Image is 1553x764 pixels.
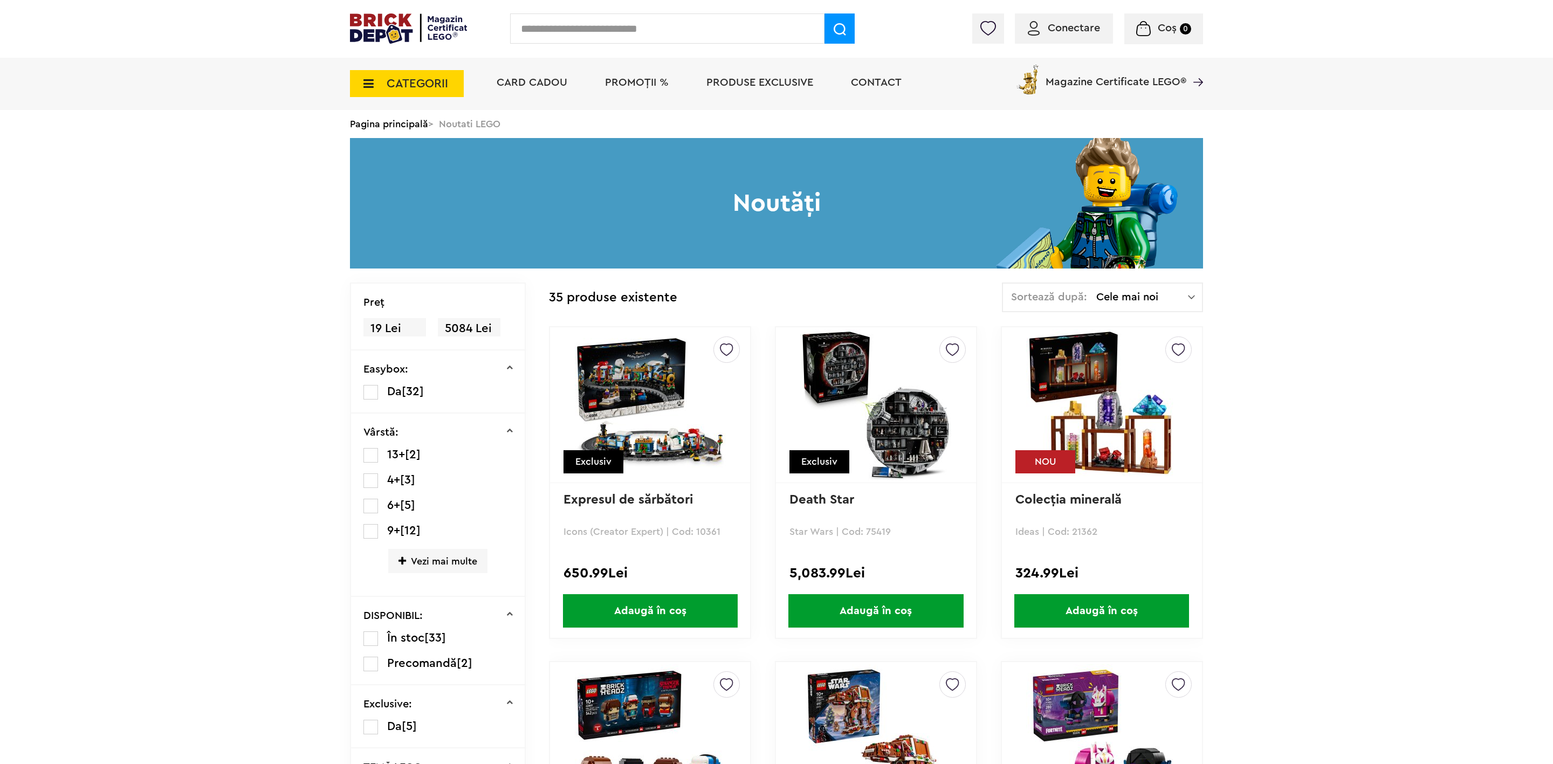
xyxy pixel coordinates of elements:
h1: Noutăți [350,138,1203,269]
span: În stoc [387,632,424,644]
span: [5] [400,499,415,511]
img: Expresul de sărbători [575,329,726,480]
div: Exclusiv [789,450,849,473]
a: Colecţia minerală [1015,493,1122,506]
a: Produse exclusive [706,77,813,88]
span: Adaugă în coș [788,594,963,628]
span: Vezi mai multe [388,549,487,573]
div: 35 produse existente [549,283,677,313]
div: 324.99Lei [1015,566,1188,580]
span: [33] [424,632,446,644]
span: Conectare [1048,23,1100,33]
a: Expresul de sărbători [564,493,693,506]
span: [32] [402,386,424,397]
span: 4+ [387,474,400,486]
a: Card Cadou [497,77,567,88]
p: Preţ [363,297,384,308]
p: Icons (Creator Expert) | Cod: 10361 [564,527,737,536]
p: Exclusive: [363,699,412,710]
a: Adaugă în coș [1002,594,1202,628]
p: Vârstă: [363,427,398,438]
a: Conectare [1028,23,1100,33]
img: Death Star [800,329,951,480]
span: CATEGORII [387,78,448,90]
span: Precomandă [387,657,457,669]
span: Coș [1158,23,1177,33]
a: Magazine Certificate LEGO® [1186,63,1203,73]
div: Exclusiv [564,450,623,473]
span: Adaugă în coș [563,594,738,628]
div: 5,083.99Lei [789,566,963,580]
span: 13+ [387,449,405,460]
div: 650.99Lei [564,566,737,580]
small: 0 [1180,23,1191,35]
div: NOU [1015,450,1075,473]
span: [2] [457,657,472,669]
span: Adaugă în coș [1014,594,1189,628]
span: Sortează după: [1011,292,1087,302]
img: Colecţia minerală [1026,329,1177,480]
span: Cele mai noi [1096,292,1188,302]
span: [3] [400,474,415,486]
a: Pagina principală [350,119,428,129]
span: [2] [405,449,421,460]
span: 6+ [387,499,400,511]
p: Easybox: [363,364,408,375]
a: Adaugă în coș [776,594,976,628]
a: Adaugă în coș [550,594,750,628]
span: Da [387,720,402,732]
span: 19 Lei [363,318,426,339]
span: [5] [402,720,417,732]
p: Star Wars | Cod: 75419 [789,527,963,536]
span: Magazine Certificate LEGO® [1046,63,1186,87]
span: 5084 Lei [438,318,500,339]
div: > Noutati LEGO [350,110,1203,138]
span: 9+ [387,525,400,536]
span: Da [387,386,402,397]
a: Death Star [789,493,854,506]
span: [12] [400,525,421,536]
a: Contact [851,77,902,88]
p: DISPONIBIL: [363,610,423,621]
a: PROMOȚII % [605,77,669,88]
p: Ideas | Cod: 21362 [1015,527,1188,536]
